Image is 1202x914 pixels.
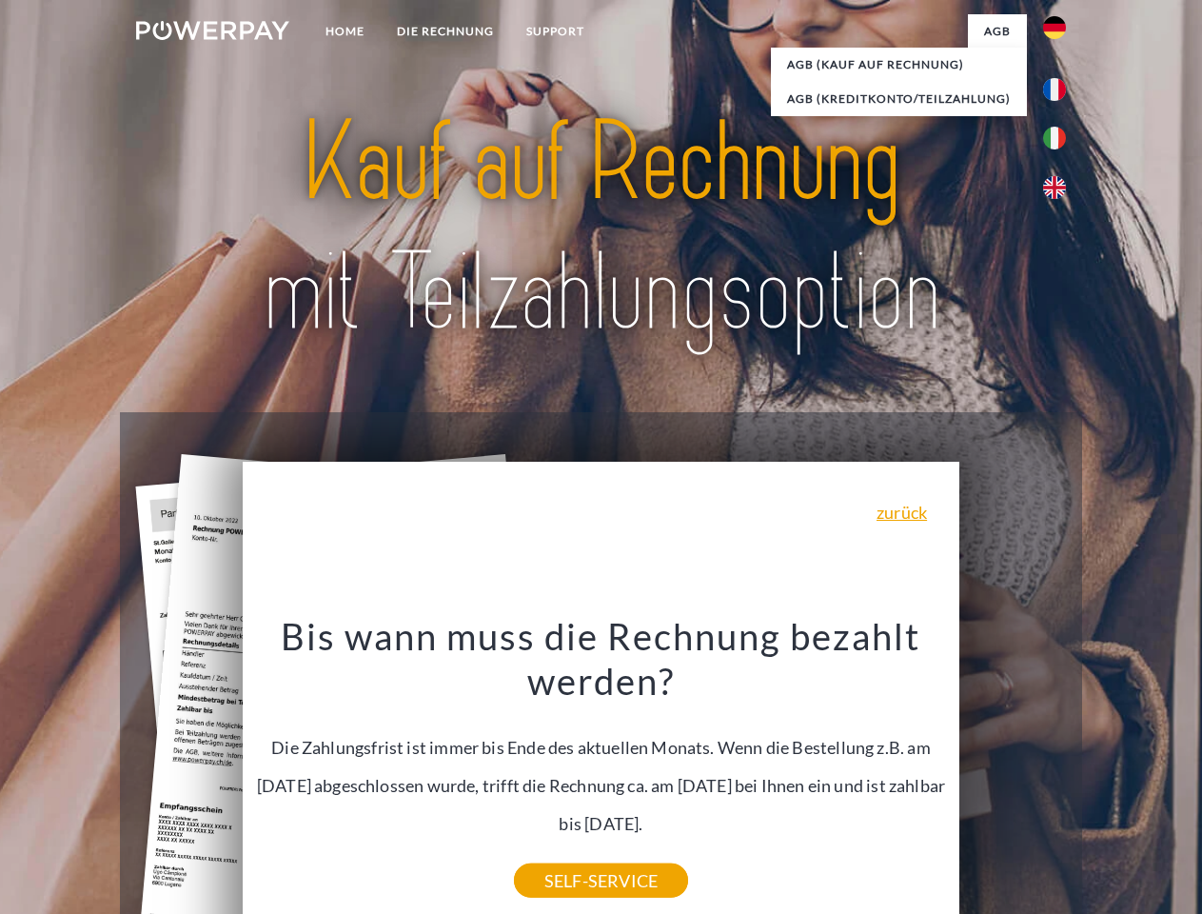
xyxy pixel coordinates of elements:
[254,613,949,705] h3: Bis wann muss die Rechnung bezahlt werden?
[136,21,289,40] img: logo-powerpay-white.svg
[514,864,688,898] a: SELF-SERVICE
[877,504,927,521] a: zurück
[510,14,601,49] a: SUPPORT
[182,91,1020,365] img: title-powerpay_de.svg
[309,14,381,49] a: Home
[771,48,1027,82] a: AGB (Kauf auf Rechnung)
[1043,16,1066,39] img: de
[1043,78,1066,101] img: fr
[968,14,1027,49] a: agb
[254,613,949,881] div: Die Zahlungsfrist ist immer bis Ende des aktuellen Monats. Wenn die Bestellung z.B. am [DATE] abg...
[1043,127,1066,149] img: it
[771,82,1027,116] a: AGB (Kreditkonto/Teilzahlung)
[381,14,510,49] a: DIE RECHNUNG
[1043,176,1066,199] img: en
